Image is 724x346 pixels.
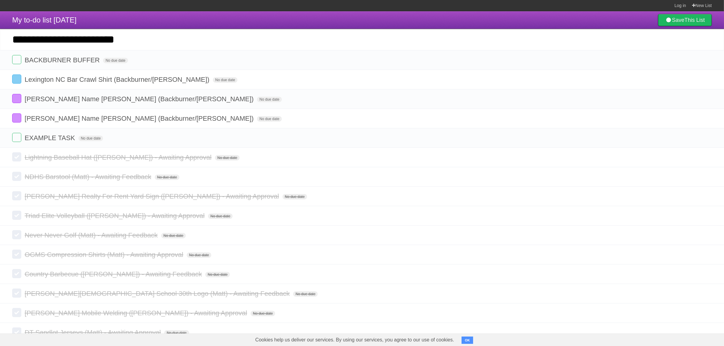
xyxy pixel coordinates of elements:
label: Done [12,308,21,317]
label: Done [12,269,21,278]
span: [PERSON_NAME] Realty For Rent Yard Sign ([PERSON_NAME]) - Awaiting Approval [25,192,280,200]
span: Lightning Baseball Hat ([PERSON_NAME]) - Awaiting Approval [25,154,213,161]
span: Triad Elite Volleyball ([PERSON_NAME]) - Awaiting Approval [25,212,206,220]
span: NDHS Barstool (Matt) - Awaiting Feedback [25,173,153,181]
label: Done [12,74,21,84]
span: [PERSON_NAME][DEMOGRAPHIC_DATA] School 30th Logo (Matt) - Awaiting Feedback [25,290,291,297]
span: OGMS Compression Shirts (Matt) - Awaiting Approval [25,251,185,258]
span: No due date [257,116,282,122]
span: Country Barbecue ([PERSON_NAME]) - Awaiting Feedback [25,270,203,278]
span: No due date [187,252,211,258]
span: DT Sandlot Jerseys (Matt) - Awaiting Approval [25,329,162,336]
button: OK [462,337,473,344]
span: Lexington NC Bar Crawl Shirt (Backburner/[PERSON_NAME]) [25,76,211,83]
span: No due date [215,155,240,161]
label: Done [12,152,21,161]
label: Done [12,191,21,200]
label: Done [12,230,21,239]
span: No due date [213,77,237,83]
span: No due date [78,136,103,141]
span: [PERSON_NAME] Name [PERSON_NAME] (Backburner/[PERSON_NAME]) [25,95,255,103]
span: Never Never Golf (Matt) - Awaiting Feedback [25,231,159,239]
span: No due date [161,233,186,238]
b: This List [684,17,705,23]
span: No due date [205,272,230,277]
span: No due date [208,213,233,219]
label: Done [12,250,21,259]
span: Cookies help us deliver our services. By using our services, you agree to our use of cookies. [249,334,460,346]
span: No due date [257,97,282,102]
label: Done [12,113,21,123]
span: BACKBURNER BUFFER [25,56,101,64]
span: No due date [103,58,128,63]
label: Done [12,289,21,298]
span: No due date [164,330,189,336]
span: No due date [251,311,275,316]
span: My to-do list [DATE] [12,16,77,24]
label: Done [12,133,21,142]
span: [PERSON_NAME] Mobile Welding ([PERSON_NAME]) - Awaiting Approval [25,309,249,317]
label: Done [12,94,21,103]
span: No due date [282,194,307,199]
span: No due date [155,175,179,180]
label: Done [12,55,21,64]
label: Done [12,172,21,181]
label: Done [12,327,21,337]
span: No due date [293,291,318,297]
a: SaveThis List [658,14,712,26]
label: Done [12,211,21,220]
span: [PERSON_NAME] Name [PERSON_NAME] (Backburner/[PERSON_NAME]) [25,115,255,122]
span: EXAMPLE TASK [25,134,76,142]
